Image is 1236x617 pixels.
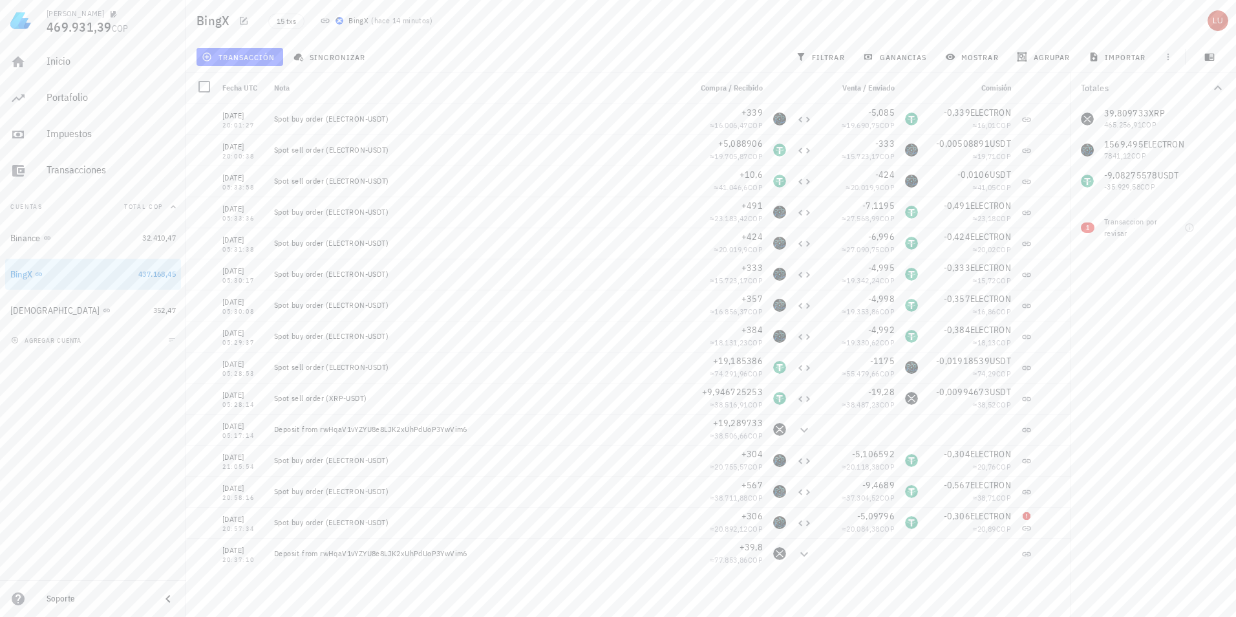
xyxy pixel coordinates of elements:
[905,299,918,312] div: USDT-icon
[880,244,895,254] span: COP
[880,276,895,285] span: COP
[10,305,100,316] div: [DEMOGRAPHIC_DATA]
[846,151,880,161] span: 15.723,17
[10,269,32,280] div: BingX
[222,433,264,439] div: 05:17:14
[222,122,264,129] div: 20:01:27
[740,541,763,553] span: +39,8
[846,244,880,254] span: 27.090,75
[880,307,895,316] span: COP
[970,231,1011,243] span: ELECTRON
[773,206,786,219] div: ELECTRON-icon
[970,262,1011,274] span: ELECTRON
[274,486,680,497] div: Spot buy order (ELECTRON-USDT)
[142,233,176,243] span: 32.410,47
[842,307,895,316] span: ≈
[714,213,748,223] span: 23.183,42
[880,182,895,192] span: COP
[996,307,1011,316] span: COP
[5,222,181,254] a: Binance 32.410,47
[990,355,1011,367] span: USDT
[714,338,748,347] span: 18.131,23
[977,307,996,316] span: 16,86
[880,213,895,223] span: COP
[944,107,971,118] span: -0,339
[944,262,971,274] span: -0,333
[5,119,181,150] a: Impuestos
[940,48,1007,66] button: mostrar
[5,47,181,78] a: Inicio
[905,392,918,405] div: XRP-icon
[981,83,1011,92] span: Comisión
[47,55,176,67] div: Inicio
[846,338,880,347] span: 19.330,62
[905,206,918,219] div: USDT-icon
[1012,48,1078,66] button: agrupar
[741,293,763,305] span: +357
[371,14,432,27] span: ( )
[222,246,264,253] div: 05:31:38
[846,307,880,316] span: 19.353,86
[274,455,680,466] div: Spot buy order (ELECTRON-USDT)
[948,52,999,62] span: mostrar
[846,213,880,223] span: 27.568,99
[973,493,1011,503] span: ≈
[741,479,763,491] span: +567
[905,175,918,188] div: ELECTRON-icon
[14,336,81,345] span: agregar cuenta
[773,454,786,467] div: ELECTRON-icon
[880,493,895,503] span: COP
[791,48,853,66] button: filtrar
[47,164,176,176] div: Transacciones
[710,462,763,471] span: ≈
[348,14,368,27] div: BingX
[748,307,763,316] span: COP
[842,338,895,347] span: ≈
[274,207,680,217] div: Spot buy order (ELECTRON-USDT)
[870,355,895,367] span: -1175
[719,244,748,254] span: 20.019,9
[222,171,264,184] div: [DATE]
[8,334,87,347] button: agregar cuenta
[274,176,680,186] div: Spot sell order (ELECTRON-USDT)
[274,424,680,435] div: Deposit from rwHqaV1vYZYU8e8LJK2xUhPdUoP3YwVim6
[842,462,895,471] span: ≈
[842,244,895,254] span: ≈
[222,140,264,153] div: [DATE]
[875,169,895,180] span: -424
[846,524,880,534] span: 20.084,38
[868,231,895,243] span: -6,996
[851,182,880,192] span: 20.019,9
[973,276,1011,285] span: ≈
[222,184,264,191] div: 05:33:58
[973,120,1011,130] span: ≈
[741,262,763,274] span: +333
[740,169,763,180] span: +10,6
[222,402,264,408] div: 05:28:14
[996,338,1011,347] span: COP
[701,83,763,92] span: Compra / Recibido
[905,454,918,467] div: USDT-icon
[944,510,971,522] span: -0,306
[714,431,748,440] span: 38.506,66
[710,213,763,223] span: ≈
[222,233,264,246] div: [DATE]
[880,462,895,471] span: COP
[996,462,1011,471] span: COP
[274,238,680,248] div: Spot buy order (ELECTRON-USDT)
[977,120,996,130] span: 16,01
[798,52,845,62] span: filtrar
[977,182,996,192] span: 41,05
[1081,83,1210,92] div: Totales
[944,231,971,243] span: -0,424
[866,52,926,62] span: ganancias
[977,244,996,254] span: 20,02
[138,269,176,279] span: 437.168,45
[973,400,1011,409] span: ≈
[996,244,1011,254] span: COP
[773,144,786,157] div: USDT-icon
[748,400,763,409] span: COP
[222,215,264,222] div: 05:33:36
[842,400,895,409] span: ≈
[852,448,895,460] span: -5,106592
